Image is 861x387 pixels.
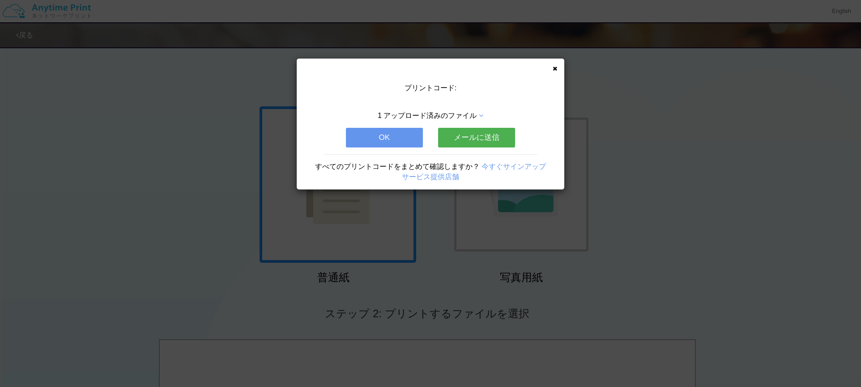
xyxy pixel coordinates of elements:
[378,112,477,119] span: 1 アップロード済みのファイル
[402,173,459,181] a: サービス提供店舗
[346,128,423,147] button: OK
[405,84,456,92] span: プリントコード:
[482,163,546,170] a: 今すぐサインアップ
[438,128,515,147] button: メールに送信
[315,163,480,170] span: すべてのプリントコードをまとめて確認しますか？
